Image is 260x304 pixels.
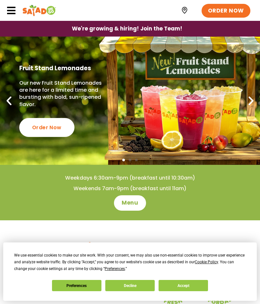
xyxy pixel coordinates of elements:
[3,242,257,301] div: Cookie Consent Prompt
[13,174,247,182] h4: Weekdays 6:30am-9pm (breakfast until 10:30am)
[122,159,125,161] span: Go to slide 1
[202,4,250,18] a: ORDER NOW
[195,260,218,264] span: Cookie Policy
[19,118,74,137] div: Order Now
[13,185,247,192] h4: Weekends 7am-9pm (breakfast until 11am)
[122,199,138,207] span: Menu
[72,26,182,31] span: We're growing & hiring! Join the Team!
[19,240,130,297] h3: Good eating shouldn't be complicated.
[105,280,155,291] button: Decline
[105,266,125,271] span: Preferences
[245,95,257,106] div: Next slide
[19,64,116,72] h2: Fruit Stand Lemonades
[129,159,131,161] span: Go to slide 2
[135,159,138,161] span: Go to slide 3
[208,7,244,15] span: ORDER NOW
[3,95,15,106] div: Previous slide
[22,4,56,17] img: Header logo
[62,21,192,36] a: We're growing & hiring! Join the Team!
[114,195,146,211] a: Menu
[52,280,101,291] button: Preferences
[19,80,116,108] p: Our new Fruit Stand Lemonades are here for a limited time and bursting with bold, sun-ripened fla...
[159,280,208,291] button: Accept
[14,252,246,272] div: We use essential cookies to make our site work. With your consent, we may also use non-essential ...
